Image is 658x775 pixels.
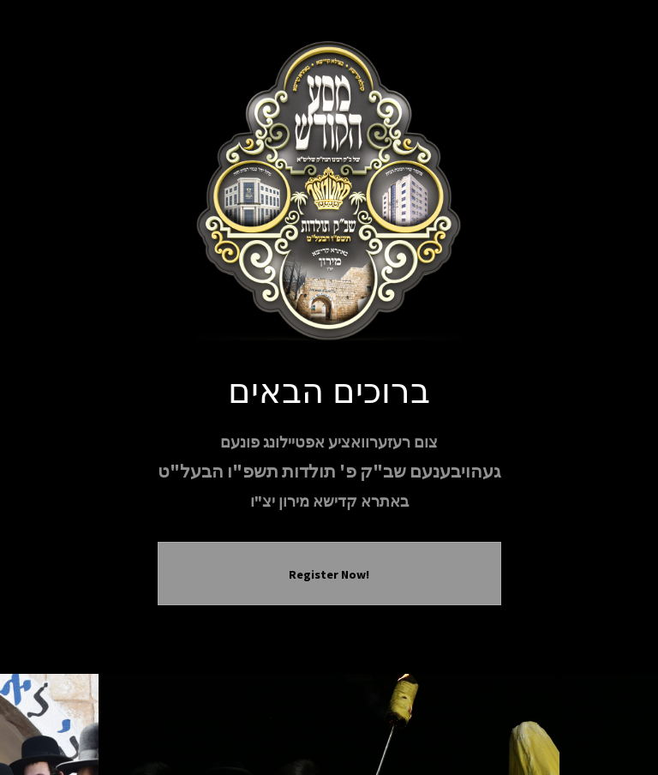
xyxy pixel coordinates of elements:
p: באתרא קדישא מירון יצ"ו [158,490,501,514]
p: געהויבענעם שב"ק פ' תולדות תשפ"ו הבעל"ט [158,458,501,486]
p: צום רעזערוואציע אפטיילונג פונעם [158,430,501,454]
button: Register Now! [179,566,480,585]
h1: ברוכים הבאים [158,369,501,410]
img: Meron Toldos Logo [196,41,462,341]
